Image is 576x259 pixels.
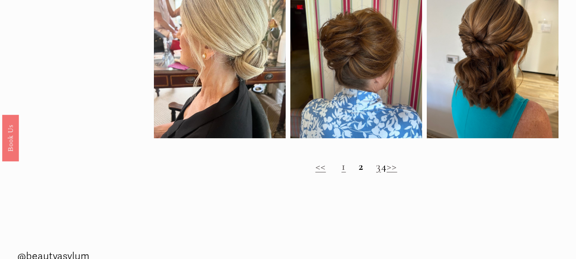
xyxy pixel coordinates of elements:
[387,159,397,173] a: >>
[342,159,346,173] a: 1
[2,114,19,161] a: Book Us
[154,160,559,173] h2: 4
[376,159,381,173] a: 3
[315,159,326,173] a: <<
[359,159,364,173] strong: 2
